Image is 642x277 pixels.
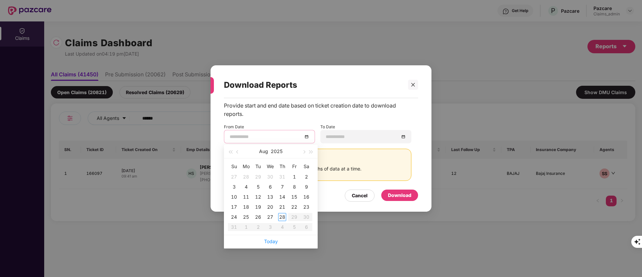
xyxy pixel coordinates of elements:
[254,183,262,191] div: 5
[240,182,252,192] td: 2025-08-04
[276,161,288,172] th: Th
[230,173,238,181] div: 27
[240,202,252,212] td: 2025-08-18
[224,101,411,118] div: Provide start and end date based on ticket creation date to download reports.
[266,173,274,181] div: 30
[252,172,264,182] td: 2025-07-29
[388,192,411,199] div: Download
[240,161,252,172] th: Mo
[242,213,250,221] div: 25
[320,124,411,144] div: To Date
[252,161,264,172] th: Tu
[252,192,264,202] td: 2025-08-12
[288,192,300,202] td: 2025-08-15
[259,145,268,158] button: Aug
[242,173,250,181] div: 28
[290,203,298,211] div: 22
[302,203,310,211] div: 23
[300,202,312,212] td: 2025-08-23
[290,173,298,181] div: 1
[276,212,288,222] td: 2025-08-28
[278,193,286,201] div: 14
[264,212,276,222] td: 2025-08-27
[240,192,252,202] td: 2025-08-11
[228,202,240,212] td: 2025-08-17
[224,124,315,144] div: From Date
[240,172,252,182] td: 2025-07-28
[300,161,312,172] th: Sa
[300,192,312,202] td: 2025-08-16
[278,213,286,221] div: 28
[300,182,312,192] td: 2025-08-09
[288,172,300,182] td: 2025-08-01
[264,161,276,172] th: We
[300,172,312,182] td: 2025-08-02
[302,193,310,201] div: 16
[230,213,238,221] div: 24
[228,212,240,222] td: 2025-08-24
[264,182,276,192] td: 2025-08-06
[302,183,310,191] div: 9
[230,203,238,211] div: 17
[278,183,286,191] div: 7
[411,82,415,87] span: close
[288,202,300,212] td: 2025-08-22
[276,202,288,212] td: 2025-08-21
[230,183,238,191] div: 3
[276,192,288,202] td: 2025-08-14
[252,182,264,192] td: 2025-08-05
[228,192,240,202] td: 2025-08-10
[252,202,264,212] td: 2025-08-19
[228,182,240,192] td: 2025-08-03
[242,193,250,201] div: 11
[254,173,262,181] div: 29
[228,161,240,172] th: Su
[264,172,276,182] td: 2025-07-30
[242,203,250,211] div: 18
[242,183,250,191] div: 4
[288,161,300,172] th: Fr
[252,212,264,222] td: 2025-08-26
[266,183,274,191] div: 6
[224,72,402,98] div: Download Reports
[228,172,240,182] td: 2025-07-27
[278,173,286,181] div: 31
[240,212,252,222] td: 2025-08-25
[254,203,262,211] div: 19
[271,145,283,158] button: 2025
[278,203,286,211] div: 21
[266,213,274,221] div: 27
[276,172,288,182] td: 2025-07-31
[254,193,262,201] div: 12
[276,182,288,192] td: 2025-08-07
[230,193,238,201] div: 10
[302,173,310,181] div: 2
[264,238,278,244] a: Today
[290,183,298,191] div: 8
[288,182,300,192] td: 2025-08-08
[254,213,262,221] div: 26
[266,193,274,201] div: 13
[264,202,276,212] td: 2025-08-20
[352,192,368,199] div: Cancel
[264,192,276,202] td: 2025-08-13
[266,203,274,211] div: 20
[290,193,298,201] div: 15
